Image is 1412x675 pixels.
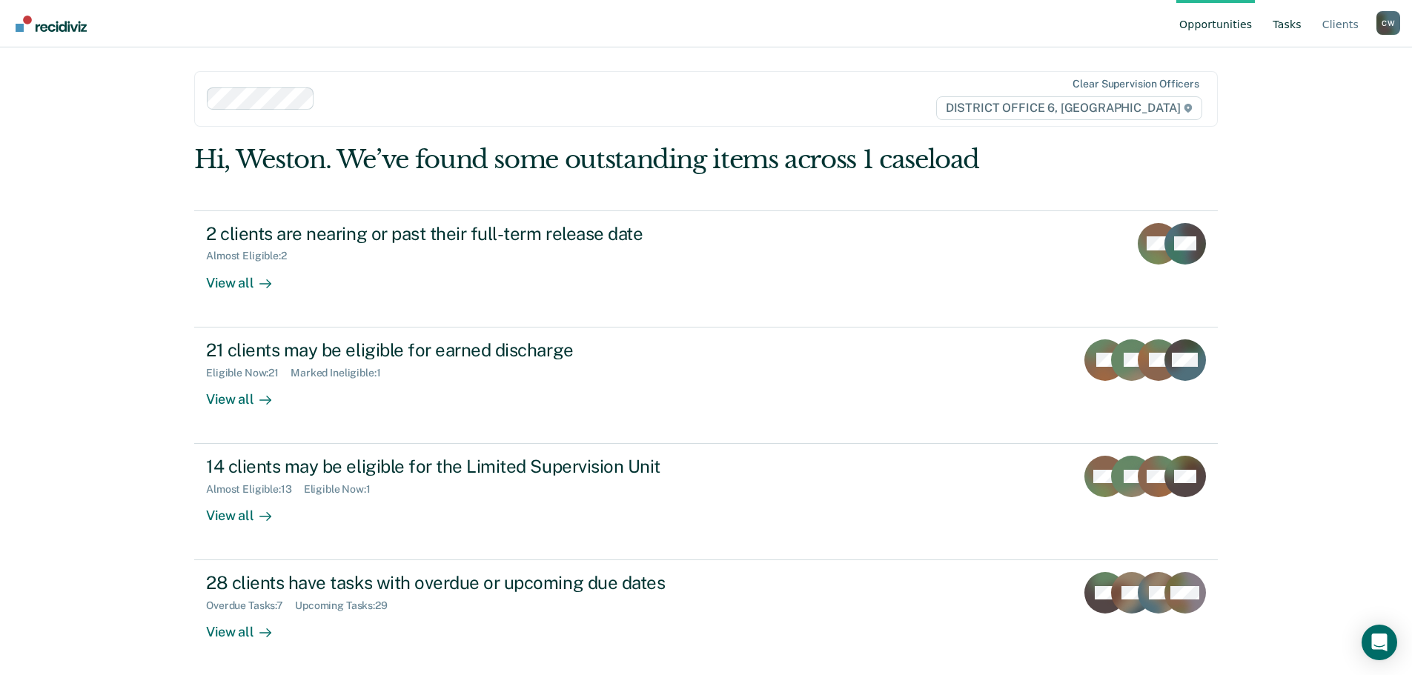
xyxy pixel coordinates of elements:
[206,262,289,291] div: View all
[206,339,726,361] div: 21 clients may be eligible for earned discharge
[16,16,87,32] img: Recidiviz
[206,379,289,408] div: View all
[206,250,299,262] div: Almost Eligible : 2
[206,612,289,641] div: View all
[304,483,382,496] div: Eligible Now : 1
[194,444,1218,560] a: 14 clients may be eligible for the Limited Supervision UnitAlmost Eligible:13Eligible Now:1View all
[206,223,726,245] div: 2 clients are nearing or past their full-term release date
[194,144,1013,175] div: Hi, Weston. We’ve found some outstanding items across 1 caseload
[194,327,1218,444] a: 21 clients may be eligible for earned dischargeEligible Now:21Marked Ineligible:1View all
[1362,625,1397,660] div: Open Intercom Messenger
[206,572,726,593] div: 28 clients have tasks with overdue or upcoming due dates
[206,483,304,496] div: Almost Eligible : 13
[291,367,392,379] div: Marked Ineligible : 1
[206,367,291,379] div: Eligible Now : 21
[295,599,400,612] div: Upcoming Tasks : 29
[1073,78,1199,90] div: Clear supervision officers
[206,599,295,612] div: Overdue Tasks : 7
[936,96,1202,120] span: DISTRICT OFFICE 6, [GEOGRAPHIC_DATA]
[194,210,1218,327] a: 2 clients are nearing or past their full-term release dateAlmost Eligible:2View all
[1376,11,1400,35] div: C W
[206,496,289,525] div: View all
[1376,11,1400,35] button: Profile dropdown button
[206,456,726,477] div: 14 clients may be eligible for the Limited Supervision Unit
